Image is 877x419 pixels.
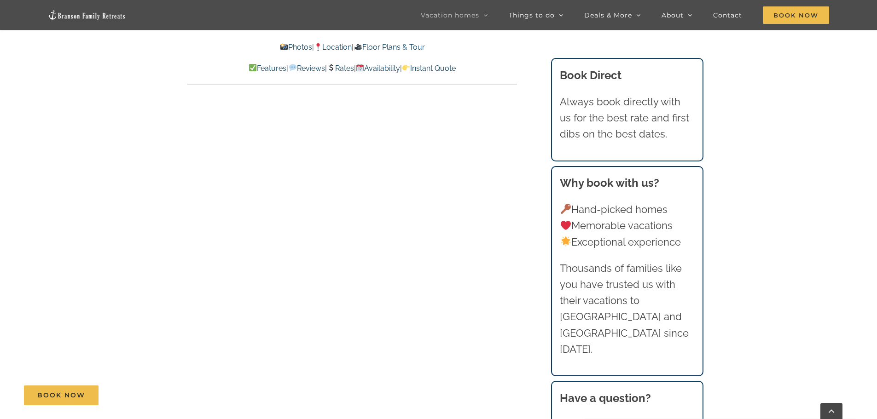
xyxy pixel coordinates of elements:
img: 📍 [314,43,322,51]
p: Thousands of families like you have trusted us with their vacations to [GEOGRAPHIC_DATA] and [GEO... [560,260,694,357]
img: 🌟 [561,236,571,247]
img: 💬 [289,64,296,71]
span: Contact [713,12,742,18]
img: 🔑 [561,204,571,214]
p: Always book directly with us for the best rate and first dibs on the best dates. [560,94,694,143]
span: Book Now [763,6,829,24]
img: 🎥 [354,43,362,51]
img: ❤️ [561,220,571,230]
a: Rates [327,64,354,73]
a: Photos [280,43,312,52]
img: 📆 [356,64,364,71]
a: Features [249,64,286,73]
span: Deals & More [584,12,632,18]
h3: Why book with us? [560,175,694,191]
img: 💲 [327,64,335,71]
a: Floor Plans & Tour [354,43,424,52]
p: | | | | [187,63,517,75]
p: Hand-picked homes Memorable vacations Exceptional experience [560,201,694,250]
a: Instant Quote [402,64,456,73]
a: Availability [356,64,400,73]
b: Book Direct [560,69,621,82]
p: | | [187,41,517,53]
a: Location [314,43,352,52]
a: Reviews [288,64,325,73]
img: 👉 [402,64,410,71]
span: Vacation homes [421,12,479,18]
span: Things to do [509,12,555,18]
img: Branson Family Retreats Logo [48,10,126,20]
span: About [662,12,684,18]
img: 📸 [280,43,288,51]
img: ✅ [249,64,256,71]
